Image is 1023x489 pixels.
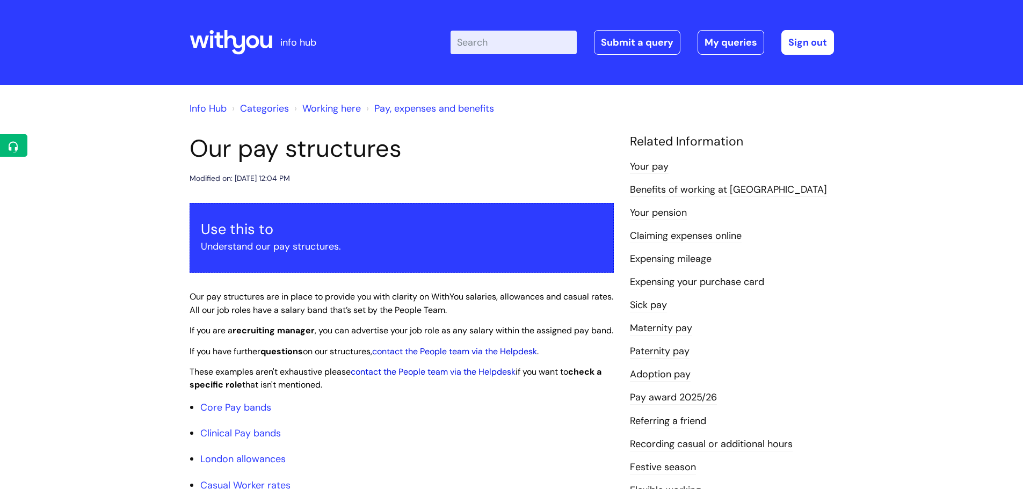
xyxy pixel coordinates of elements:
a: My queries [698,30,764,55]
input: Search [451,31,577,54]
a: London allowances [200,452,286,465]
a: Recording casual or additional hours [630,437,793,451]
a: Core Pay bands [200,401,271,414]
a: Benefits of working at [GEOGRAPHIC_DATA] [630,183,827,197]
strong: questions [260,346,303,357]
div: Modified on: [DATE] 12:04 PM [190,172,290,185]
a: contact the People team via the Helpdesk [372,346,537,357]
a: Sick pay [630,298,667,312]
span: If you have further on our structures, . [190,346,539,357]
a: Expensing your purchase card [630,275,764,289]
a: Maternity pay [630,322,692,335]
span: These examples aren't exhaustive please if you want to that isn't mentioned. [190,366,601,391]
a: Info Hub [190,102,227,115]
span: Our pay structures are in place to provide you with clarity on WithYou salaries, allowances and c... [190,291,613,316]
a: Submit a query [594,30,680,55]
a: Your pension [630,206,687,220]
span: If you are a , you can advertise your job role as any salary within the assigned pay band. [190,325,613,336]
a: Working here [302,102,361,115]
a: Expensing mileage [630,252,712,266]
p: Understand our pay structures. [201,238,603,255]
a: Categories [240,102,289,115]
a: Referring a friend [630,414,706,428]
strong: recruiting manager [233,325,315,336]
a: Sign out [781,30,834,55]
li: Solution home [229,100,289,117]
a: Clinical Pay bands [200,427,281,440]
li: Working here [292,100,361,117]
a: Pay award 2025/26 [630,391,717,405]
h4: Related Information [630,134,834,149]
a: Festive season [630,461,696,475]
div: | - [451,30,834,55]
h3: Use this to [201,221,603,238]
li: Pay, expenses and benefits [364,100,494,117]
a: Pay, expenses and benefits [374,102,494,115]
a: Your pay [630,160,669,174]
a: contact the People team via the Helpdesk [351,366,516,377]
p: info hub [280,34,316,51]
a: Adoption pay [630,368,691,382]
h1: Our pay structures [190,134,614,163]
a: Paternity pay [630,345,690,359]
a: Claiming expenses online [630,229,742,243]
